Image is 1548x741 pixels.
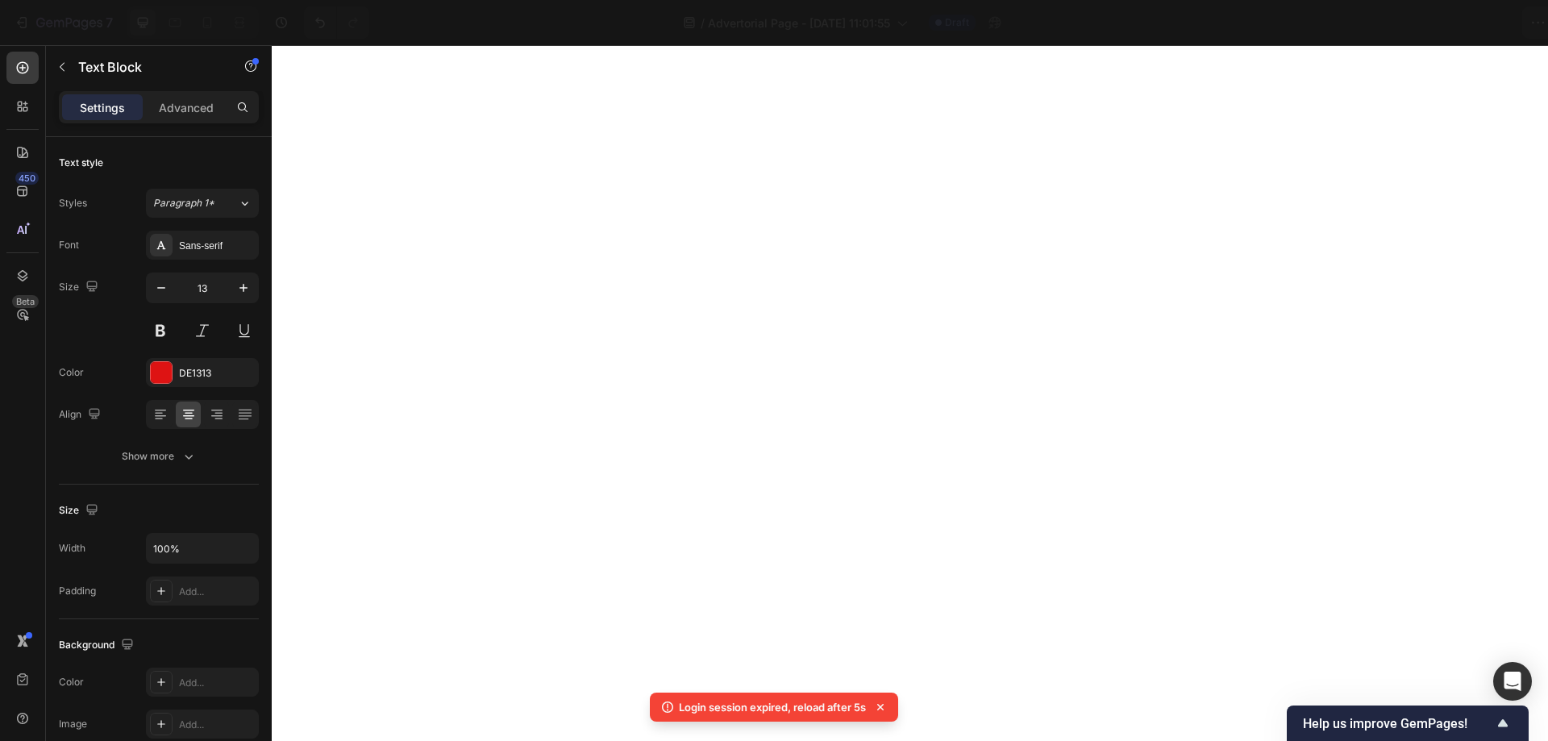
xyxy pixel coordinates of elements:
[12,295,39,308] div: Beta
[80,99,125,116] p: Settings
[179,239,255,253] div: Sans-serif
[179,718,255,732] div: Add...
[708,15,890,31] span: Advertorial Page - [DATE] 11:01:55
[1303,716,1493,731] span: Help us improve GemPages!
[945,15,969,30] span: Draft
[146,189,259,218] button: Paragraph 1*
[1303,714,1513,733] button: Show survey - Help us improve GemPages!
[78,57,215,77] p: Text Block
[1441,6,1508,39] button: Publish
[272,45,1548,741] iframe: Design area
[122,448,197,464] div: Show more
[701,15,705,31] span: /
[159,99,214,116] p: Advanced
[59,277,102,298] div: Size
[179,366,255,381] div: DE1313
[59,238,79,252] div: Font
[59,156,103,170] div: Text style
[153,196,214,210] span: Paragraph 1*
[59,365,84,380] div: Color
[106,13,113,32] p: 7
[6,6,120,39] button: 7
[59,717,87,731] div: Image
[1454,15,1495,31] div: Publish
[679,699,866,715] p: Login session expired, reload after 5s
[304,6,369,39] div: Undo/Redo
[1493,662,1532,701] div: Open Intercom Messenger
[59,404,104,426] div: Align
[59,500,102,522] div: Size
[179,585,255,599] div: Add...
[59,635,137,656] div: Background
[147,534,258,563] input: Auto
[59,675,84,689] div: Color
[59,196,87,210] div: Styles
[1381,6,1434,39] button: Save
[59,541,85,556] div: Width
[15,172,39,185] div: 450
[179,676,255,690] div: Add...
[59,442,259,471] button: Show more
[59,584,96,598] div: Padding
[1395,16,1421,30] span: Save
